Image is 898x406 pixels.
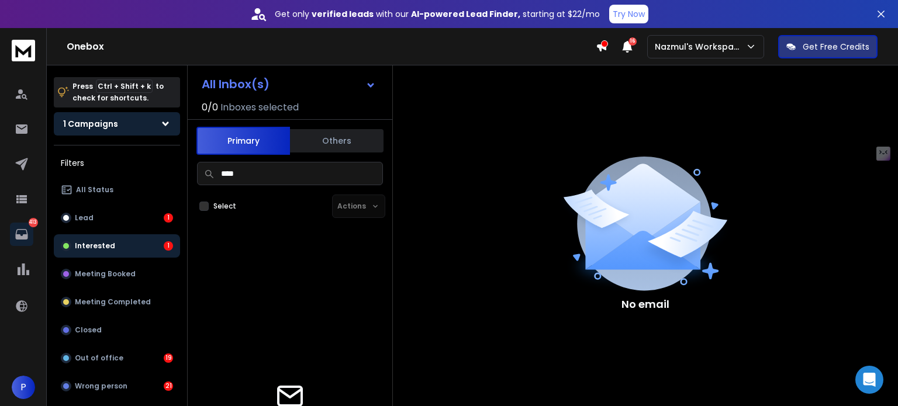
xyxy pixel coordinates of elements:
p: Meeting Booked [75,269,136,279]
p: Meeting Completed [75,297,151,307]
button: Primary [196,127,290,155]
div: Domain Overview [44,69,105,77]
div: Keywords by Traffic [129,69,197,77]
button: Meeting Completed [54,290,180,314]
strong: verified leads [312,8,374,20]
p: Closed [75,325,102,335]
img: tab_keywords_by_traffic_grey.svg [116,68,126,77]
img: logo [12,40,35,61]
div: 21 [164,381,173,391]
a: 413 [10,223,33,246]
button: Closed [54,318,180,342]
h1: Onebox [67,40,596,54]
label: Select [213,202,236,211]
button: Lead1 [54,206,180,230]
p: Get Free Credits [803,41,869,53]
p: No email [621,296,669,313]
span: 0 / 0 [202,100,218,114]
div: Domain: [URL] [30,30,83,40]
p: Try Now [613,8,645,20]
p: 413 [29,218,38,227]
button: Out of office19 [54,346,180,370]
div: 1 [164,241,173,251]
h1: All Inbox(s) [202,78,270,90]
button: Interested1 [54,234,180,258]
img: website_grey.svg [19,30,28,40]
p: Interested [75,241,115,251]
p: All Status [76,185,113,195]
p: Nazmul's Workspace [655,41,745,53]
button: Others [290,128,384,154]
img: logo_orange.svg [19,19,28,28]
img: tab_domain_overview_orange.svg [32,68,41,77]
div: v 4.0.25 [33,19,57,28]
p: Out of office [75,353,123,363]
div: 19 [164,353,173,363]
p: Press to check for shortcuts. [72,81,164,104]
p: Wrong person [75,381,127,391]
h3: Inboxes selected [220,100,299,114]
button: Meeting Booked [54,262,180,286]
button: P [12,376,35,399]
p: Lead [75,213,94,223]
button: Wrong person21 [54,374,180,398]
button: 1 Campaigns [54,112,180,136]
button: All Status [54,178,180,202]
div: 1 [164,213,173,223]
div: Open Intercom Messenger [855,366,883,394]
button: Get Free Credits [778,35,878,58]
h3: Filters [54,155,180,171]
span: 16 [628,37,637,46]
h1: 1 Campaigns [63,118,118,130]
p: Get only with our starting at $22/mo [275,8,600,20]
strong: AI-powered Lead Finder, [411,8,520,20]
button: Try Now [609,5,648,23]
span: Ctrl + Shift + k [96,79,153,93]
button: All Inbox(s) [192,72,385,96]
